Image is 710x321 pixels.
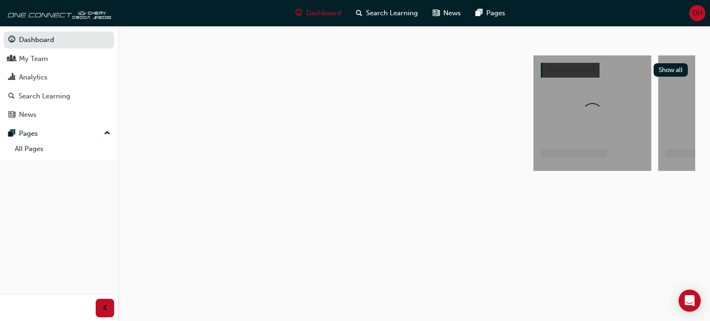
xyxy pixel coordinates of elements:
[486,8,505,18] span: Pages
[8,92,15,101] span: search-icon
[356,7,362,19] span: search-icon
[4,31,114,48] a: Dashboard
[18,91,70,102] div: Search Learning
[8,55,15,63] span: people-icon
[11,142,114,156] a: All Pages
[5,4,111,22] img: oneconnect
[19,128,38,139] div: Pages
[8,36,15,44] span: guage-icon
[366,8,418,18] span: Search Learning
[8,111,15,119] span: news-icon
[4,125,114,142] button: Pages
[4,88,114,105] a: Search Learning
[306,8,341,18] span: Dashboard
[654,63,688,77] button: Show all
[349,4,425,23] a: search-iconSearch Learning
[468,4,513,23] a: pages-iconPages
[288,4,349,23] a: guage-iconDashboard
[8,73,15,82] span: chart-icon
[102,303,109,314] span: prev-icon
[19,109,37,120] div: News
[19,54,48,64] div: My Team
[425,4,468,23] a: news-iconNews
[4,106,114,123] a: News
[4,69,114,86] a: Analytics
[4,50,114,67] a: My Team
[104,127,110,139] span: up-icon
[8,130,15,138] span: pages-icon
[433,7,440,19] span: news-icon
[295,7,302,19] span: guage-icon
[541,63,688,78] a: Show all
[19,72,48,83] div: Analytics
[476,7,483,19] span: pages-icon
[679,290,701,312] div: Open Intercom Messenger
[443,8,461,18] span: News
[692,8,703,18] span: DH
[689,5,705,21] button: DH
[4,30,114,125] button: DashboardMy TeamAnalyticsSearch LearningNews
